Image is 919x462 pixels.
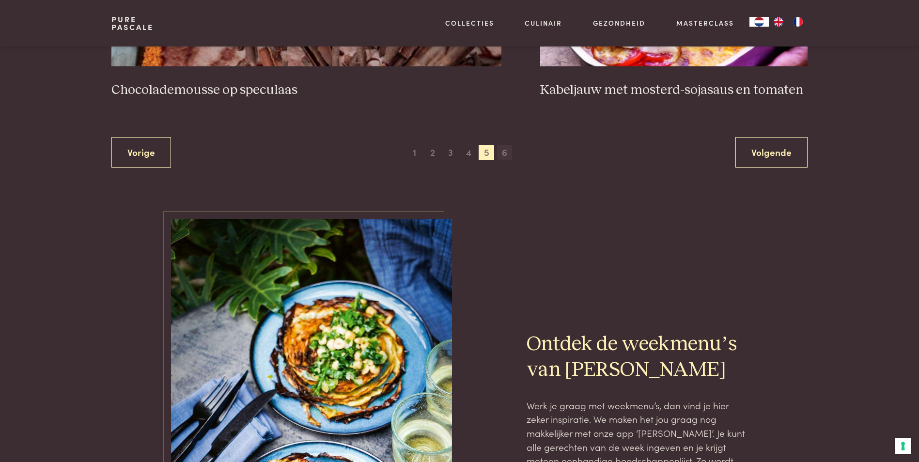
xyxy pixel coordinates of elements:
[749,17,769,27] div: Language
[769,17,788,27] a: EN
[676,18,734,28] a: Masterclass
[111,15,154,31] a: PurePascale
[443,145,458,160] span: 3
[425,145,440,160] span: 2
[895,438,911,454] button: Uw voorkeuren voor toestemming voor trackingtechnologieën
[527,332,748,383] h2: Ontdek de weekmenu’s van [PERSON_NAME]
[479,145,494,160] span: 5
[111,82,501,99] h3: Chocolademousse op speculaas
[461,145,476,160] span: 4
[445,18,494,28] a: Collecties
[407,145,422,160] span: 1
[749,17,808,27] aside: Language selected: Nederlands
[749,17,769,27] a: NL
[593,18,645,28] a: Gezondheid
[111,137,171,168] a: Vorige
[497,145,513,160] span: 6
[540,82,808,99] h3: Kabeljauw met mosterd-sojasaus en tomaten
[788,17,808,27] a: FR
[525,18,562,28] a: Culinair
[735,137,808,168] a: Volgende
[769,17,808,27] ul: Language list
